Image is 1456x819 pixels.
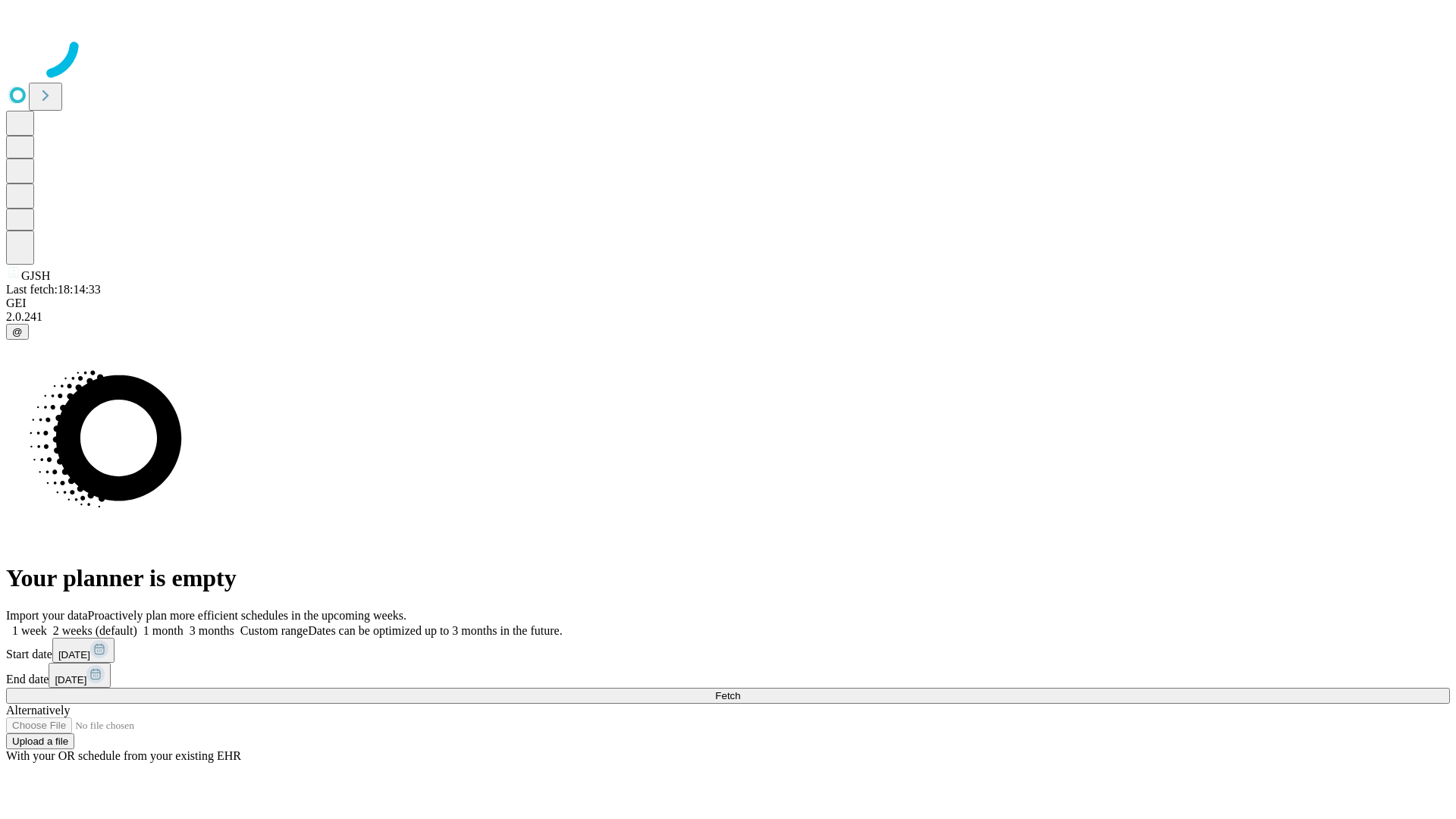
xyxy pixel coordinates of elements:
[49,663,111,688] button: [DATE]
[52,638,115,663] button: [DATE]
[308,624,562,637] span: Dates can be optimized up to 3 months in the future.
[6,283,101,296] span: Last fetch: 18:14:33
[55,674,86,686] span: [DATE]
[715,690,740,701] span: Fetch
[88,609,406,622] span: Proactively plan more efficient schedules in the upcoming weeks.
[240,624,308,637] span: Custom range
[190,624,234,637] span: 3 months
[6,688,1450,704] button: Fetch
[6,663,1450,688] div: End date
[6,564,1450,592] h1: Your planner is empty
[6,297,1450,310] div: GEI
[6,324,29,340] button: @
[6,638,1450,663] div: Start date
[143,624,184,637] span: 1 month
[6,310,1450,324] div: 2.0.241
[6,704,70,717] span: Alternatively
[6,749,241,762] span: With your OR schedule from your existing EHR
[6,733,74,749] button: Upload a file
[12,326,23,337] span: @
[53,624,137,637] span: 2 weeks (default)
[12,624,47,637] span: 1 week
[21,269,50,282] span: GJSH
[58,649,90,661] span: [DATE]
[6,609,88,622] span: Import your data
